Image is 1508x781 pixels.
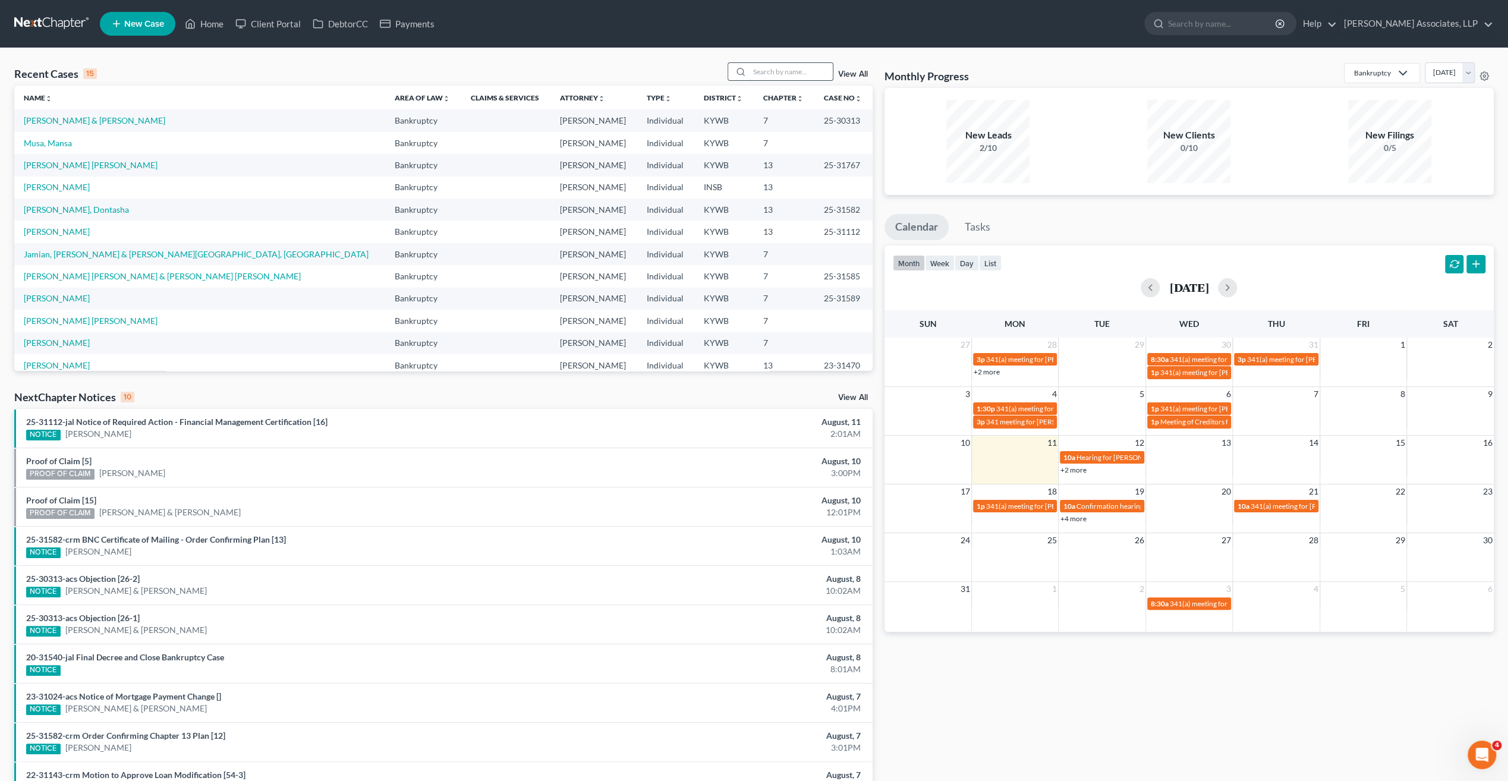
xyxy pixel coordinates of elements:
td: Individual [637,109,694,131]
a: Client Portal [229,13,307,34]
div: August, 8 [590,651,861,663]
a: 25-31582-crm BNC Certificate of Mailing - Order Confirming Plan [13] [26,534,286,544]
div: August, 10 [590,534,861,546]
div: August, 10 [590,495,861,506]
span: 341(a) meeting for [PERSON_NAME] [1160,404,1275,413]
td: KYWB [694,109,754,131]
div: 3:00PM [590,467,861,479]
div: 2:01AM [590,428,861,440]
td: 7 [754,265,814,287]
div: 2/10 [946,142,1030,154]
div: PROOF OF CLAIM [26,508,95,519]
span: 31 [1308,338,1320,352]
td: Individual [637,243,694,265]
span: 18 [1046,484,1058,499]
a: Calendar [884,214,949,240]
span: 4 [1312,582,1320,596]
i: unfold_more [665,95,672,102]
td: 7 [754,332,814,354]
span: 4 [1051,387,1058,401]
td: Bankruptcy [385,199,461,221]
td: 7 [754,109,814,131]
a: View All [838,70,868,78]
td: Bankruptcy [385,221,461,243]
a: DebtorCC [307,13,374,34]
iframe: Intercom live chat [1468,741,1496,769]
span: 15 [1394,436,1406,450]
td: [PERSON_NAME] [550,109,637,131]
span: 341(a) meeting for [PERSON_NAME] [1160,368,1275,377]
a: [PERSON_NAME] [PERSON_NAME] [24,316,158,326]
a: [PERSON_NAME] [24,182,90,192]
td: [PERSON_NAME] [550,177,637,199]
span: New Case [124,20,164,29]
td: KYWB [694,132,754,154]
span: 27 [1220,533,1232,547]
span: 341 meeting for [PERSON_NAME] & [PERSON_NAME] [986,417,1156,426]
span: 28 [1308,533,1320,547]
div: August, 8 [590,573,861,585]
td: Individual [637,154,694,176]
td: [PERSON_NAME] [550,154,637,176]
a: [PERSON_NAME] [65,428,131,440]
i: unfold_more [736,95,743,102]
span: 8 [1399,387,1406,401]
h2: [DATE] [1169,281,1208,294]
button: week [925,255,955,271]
span: Meeting of Creditors for [PERSON_NAME] [1160,417,1292,426]
span: Wed [1179,319,1199,329]
button: month [893,255,925,271]
a: +2 more [1060,465,1087,474]
div: August, 10 [590,455,861,467]
a: [PERSON_NAME] & [PERSON_NAME] [24,115,165,125]
button: day [955,255,979,271]
span: 341(a) meeting for [PERSON_NAME] & [PERSON_NAME] [1170,355,1348,364]
div: NOTICE [26,547,61,558]
a: +4 more [1060,514,1087,523]
span: 23 [1482,484,1494,499]
th: Claims & Services [461,86,550,109]
span: 9 [1487,387,1494,401]
a: Attorneyunfold_more [560,93,605,102]
i: unfold_more [45,95,52,102]
span: Tue [1094,319,1110,329]
td: KYWB [694,265,754,287]
td: Bankruptcy [385,109,461,131]
a: 20-31540-jal Final Decree and Close Bankruptcy Case [26,652,224,662]
span: 3p [977,417,985,426]
div: Recent Cases [14,67,97,81]
span: 13 [1220,436,1232,450]
span: 6 [1225,387,1232,401]
td: 13 [754,199,814,221]
i: unfold_more [598,95,605,102]
span: Mon [1005,319,1025,329]
a: [PERSON_NAME] & [PERSON_NAME] [65,703,207,714]
span: 6 [1487,582,1494,596]
td: KYWB [694,199,754,221]
td: Individual [637,199,694,221]
div: 4:01PM [590,703,861,714]
a: 23-31024-acs Notice of Mortgage Payment Change [] [26,691,221,701]
td: Individual [637,177,694,199]
td: KYWB [694,221,754,243]
td: 23-31470 [814,354,873,376]
td: KYWB [694,332,754,354]
td: Individual [637,221,694,243]
a: [PERSON_NAME] & [PERSON_NAME] [99,506,241,518]
td: Bankruptcy [385,243,461,265]
i: unfold_more [443,95,450,102]
a: [PERSON_NAME] [24,226,90,237]
a: 25-30313-acs Objection [26-2] [26,574,140,584]
td: Individual [637,310,694,332]
td: Individual [637,354,694,376]
span: 1:30p [977,404,995,413]
td: [PERSON_NAME] [550,310,637,332]
a: View All [838,393,868,402]
span: 10a [1063,502,1075,511]
td: [PERSON_NAME] [550,265,637,287]
span: 20 [1220,484,1232,499]
span: Thu [1267,319,1285,329]
span: 19 [1134,484,1145,499]
a: Case Nounfold_more [824,93,862,102]
a: [PERSON_NAME] [PERSON_NAME] & [PERSON_NAME] [PERSON_NAME] [24,271,301,281]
